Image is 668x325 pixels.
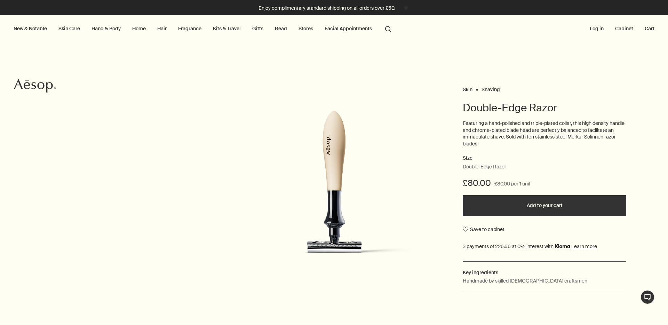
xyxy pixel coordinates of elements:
button: Save to cabinet [463,223,504,236]
svg: Aesop [14,79,56,93]
a: Home [131,24,147,33]
p: Handmade by skilled [DEMOGRAPHIC_DATA] craftsmen [463,277,587,285]
a: Shaving [482,86,500,89]
a: Gifts [251,24,265,33]
p: Featuring a hand-polished and triple-plated collar, this high density handle and chrome-plated bl... [463,120,626,147]
a: Hand & Body [90,24,122,33]
a: Aesop [12,77,57,96]
button: Live Assistance [641,290,654,304]
nav: primary [12,15,395,43]
span: £80.00 [463,177,491,189]
h2: Key ingredients [463,269,626,276]
a: Kits & Travel [212,24,242,33]
button: Enjoy complimentary standard shipping on all orders over £50. [259,4,410,12]
a: Read [273,24,288,33]
a: Facial Appointments [323,24,373,33]
button: Log in [588,24,605,33]
nav: supplementary [588,15,656,43]
h1: Double-Edge Razor [463,101,626,115]
span: £80.00 per 1 unit [494,180,531,188]
span: Double-Edge Razor [463,164,506,171]
button: New & Notable [12,24,48,33]
a: Skin Care [57,24,81,33]
a: Fragrance [177,24,203,33]
a: Hair [156,24,168,33]
img: Double-Edge Razor [257,111,411,267]
a: Skin [463,86,472,89]
button: Stores [297,24,315,33]
button: Open search [382,22,395,35]
button: Cart [643,24,656,33]
a: Cabinet [614,24,635,33]
p: Enjoy complimentary standard shipping on all orders over £50. [259,5,395,12]
h2: Size [463,154,626,162]
button: Add to your cart - £80.00 [463,195,626,216]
